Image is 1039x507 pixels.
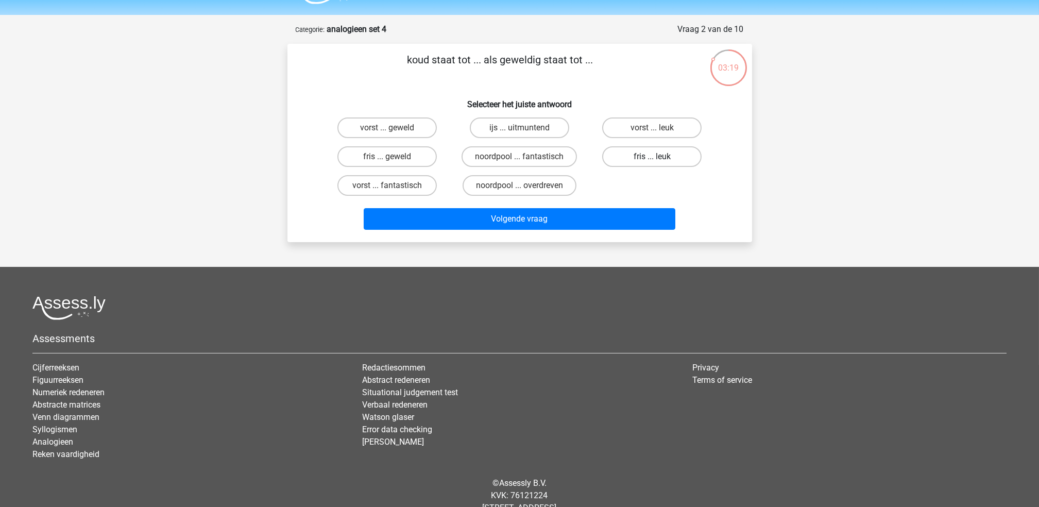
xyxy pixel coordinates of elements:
[32,449,99,459] a: Reken vaardigheid
[32,296,106,320] img: Assessly logo
[32,412,99,422] a: Venn diagrammen
[362,375,430,385] a: Abstract redeneren
[327,24,387,34] strong: analogieen set 4
[337,175,437,196] label: vorst ... fantastisch
[602,146,702,167] label: fris ... leuk
[32,400,100,410] a: Abstracte matrices
[362,387,458,397] a: Situational judgement test
[362,425,432,434] a: Error data checking
[362,363,425,373] a: Redactiesommen
[692,363,719,373] a: Privacy
[32,375,83,385] a: Figuurreeksen
[337,146,437,167] label: fris ... geweld
[364,208,675,230] button: Volgende vraag
[462,146,577,167] label: noordpool ... fantastisch
[362,437,424,447] a: [PERSON_NAME]
[32,425,77,434] a: Syllogismen
[32,437,73,447] a: Analogieen
[678,23,744,36] div: Vraag 2 van de 10
[463,175,576,196] label: noordpool ... overdreven
[304,52,697,83] p: koud staat tot ... als geweldig staat tot ...
[337,117,437,138] label: vorst ... geweld
[32,363,79,373] a: Cijferreeksen
[692,375,752,385] a: Terms of service
[499,478,547,488] a: Assessly B.V.
[709,48,748,74] div: 03:19
[32,387,105,397] a: Numeriek redeneren
[470,117,569,138] label: ijs ... uitmuntend
[296,26,325,33] small: Categorie:
[32,332,1007,345] h5: Assessments
[602,117,702,138] label: vorst ... leuk
[362,412,414,422] a: Watson glaser
[304,91,736,109] h6: Selecteer het juiste antwoord
[362,400,428,410] a: Verbaal redeneren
